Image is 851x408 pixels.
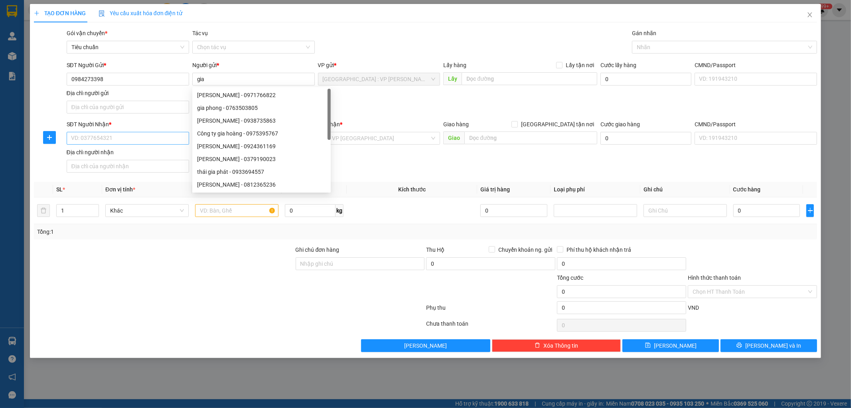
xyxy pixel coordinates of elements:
span: Giá trị hàng [480,186,510,193]
span: [GEOGRAPHIC_DATA] tận nơi [518,120,597,129]
label: Ghi chú đơn hàng [296,247,340,253]
div: Gia Minh - 0924361169 [192,140,331,153]
div: SĐT Người Gửi [67,61,189,70]
div: VÕ HÀ GIA ĐOAN - 0938735863 [192,114,331,127]
button: printer[PERSON_NAME] và In [721,339,817,352]
span: Hà Nội : VP Nam Từ Liêm [323,73,436,85]
input: Địa chỉ của người gửi [67,101,189,113]
span: [PERSON_NAME] và In [745,341,801,350]
span: Cước hàng [733,186,761,193]
div: [PERSON_NAME] - 0812365236 [197,180,326,189]
span: [PERSON_NAME] [404,341,447,350]
span: SL [56,186,63,193]
span: Tổng cước [557,275,583,281]
span: printer [736,342,742,349]
div: [PERSON_NAME] - 0924361169 [197,142,326,151]
span: plus [807,207,813,214]
label: Cước giao hàng [600,121,640,127]
span: Đơn vị tính [105,186,135,193]
button: save[PERSON_NAME] [622,339,719,352]
div: CMND/Passport [695,120,817,129]
span: TẠO ĐƠN HÀNG [34,10,86,16]
input: Ghi Chú [644,204,727,217]
span: kg [336,204,344,217]
div: [PERSON_NAME] - 0379190023 [197,155,326,163]
div: Công ty gia hoàng - 0975395767 [197,129,326,138]
div: gia phong - 0763503805 [197,103,326,112]
span: Gói vận chuyển [67,30,107,36]
input: Cước giao hàng [600,132,691,145]
span: VND [688,305,699,311]
span: Phí thu hộ khách nhận trả [563,245,634,254]
div: thái gia phát - 0933694557 [197,167,326,176]
label: Cước lấy hàng [600,62,636,68]
label: Gán nhãn [632,30,656,36]
div: Địa chỉ người nhận [67,148,189,157]
span: save [645,342,651,349]
input: Dọc đường [462,72,597,85]
th: Loại phụ phí [551,182,640,197]
span: Kích thước [398,186,426,193]
img: icon [99,10,105,17]
div: gia phong - 0763503805 [192,102,331,114]
label: Hình thức thanh toán [688,275,741,281]
span: plus [34,10,39,16]
div: VP gửi [318,61,440,70]
span: Lấy [443,72,462,85]
input: Địa chỉ của người nhận [67,160,189,173]
input: Cước lấy hàng [600,73,691,86]
span: Xóa Thông tin [543,341,578,350]
span: plus [43,134,55,141]
span: Tiêu chuẩn [71,41,184,53]
div: Công ty gia hoàng - 0975395767 [192,127,331,140]
div: Người gửi [192,61,315,70]
div: SĐT Người Nhận [67,120,189,129]
input: VD: Bàn, Ghế [195,204,278,217]
span: delete [535,342,540,349]
span: [PERSON_NAME] [654,341,697,350]
span: Thu Hộ [426,247,444,253]
div: Địa chỉ người gửi [67,89,189,98]
div: Gia Bảo - 0379190023 [192,153,331,165]
span: Lấy hàng [443,62,466,68]
label: Tác vụ [192,30,208,36]
button: [PERSON_NAME] [361,339,490,352]
button: deleteXóa Thông tin [492,339,621,352]
button: delete [37,204,50,217]
input: Ghi chú đơn hàng [296,257,425,270]
span: Chuyển khoản ng. gửi [495,245,555,254]
span: Khác [110,205,184,217]
div: thái gia phát - 0933694557 [192,165,331,178]
span: close [807,12,813,18]
div: [PERSON_NAME] - 0938735863 [197,116,326,125]
span: Lấy tận nơi [563,61,597,70]
button: Close [799,4,821,26]
th: Ghi chú [640,182,730,197]
span: Yêu cầu xuất hóa đơn điện tử [99,10,183,16]
span: Giao hàng [443,121,469,127]
div: Chưa thanh toán [426,319,557,333]
input: 0 [480,204,547,217]
button: plus [43,131,56,144]
div: [PERSON_NAME] - 0971766822 [197,91,326,100]
div: Gia Long - 0812365236 [192,178,331,191]
span: Giao [443,131,464,144]
div: Tổng: 1 [37,227,328,236]
button: plus [806,204,814,217]
div: Phụ thu [426,303,557,317]
div: CMND/Passport [695,61,817,70]
div: Gia Phạm - 0971766822 [192,89,331,102]
input: Dọc đường [464,131,597,144]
